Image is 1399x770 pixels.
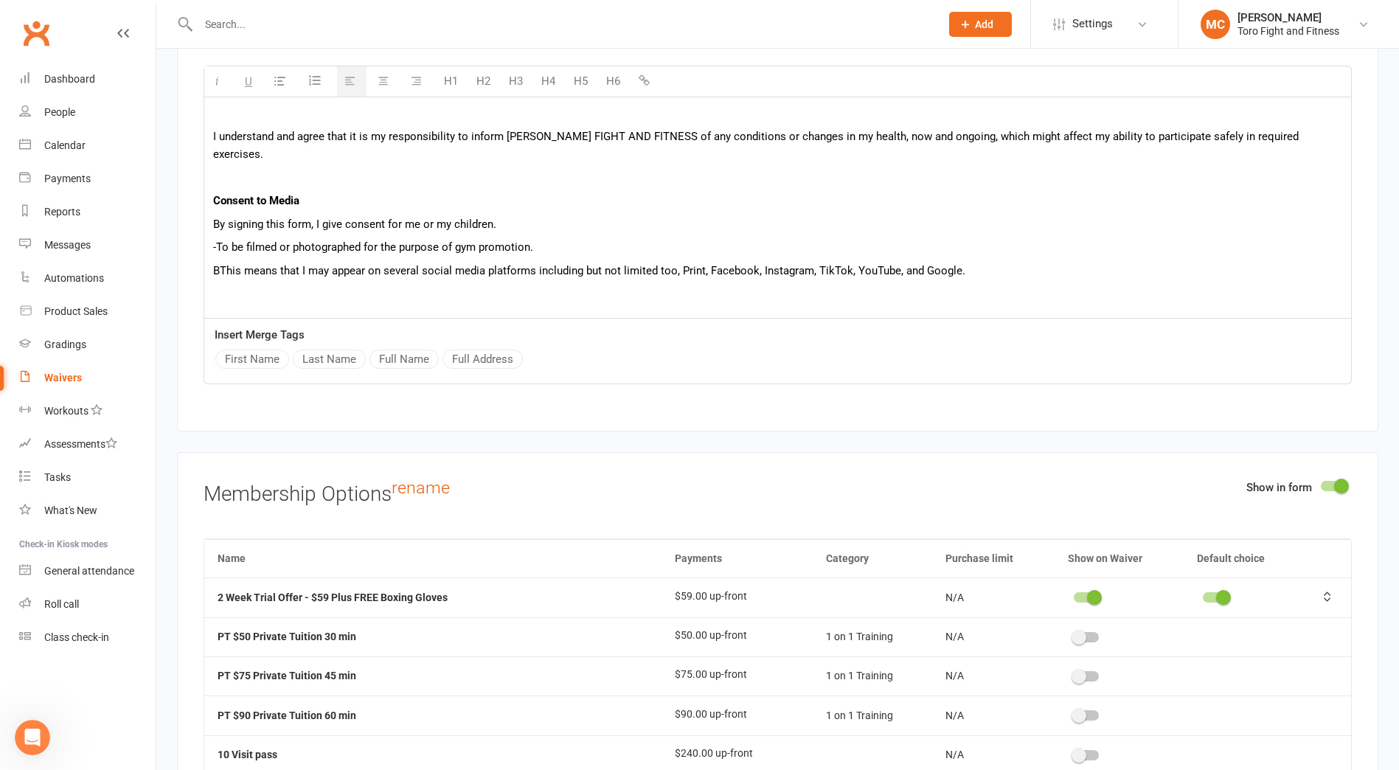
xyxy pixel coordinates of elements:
button: Unordered List [267,66,296,97]
a: Assessments [19,428,156,461]
a: rename [392,477,450,498]
span: disappointed reaction [196,617,235,647]
a: General attendance kiosk mode [19,555,156,588]
div: Waivers [44,372,82,384]
button: Italic [204,66,234,97]
a: Calendar [19,129,156,162]
span: -To be filmed or photographed for the purpose of gym promotion. [213,240,533,254]
a: Automations [19,262,156,295]
button: Collapse window [443,6,471,34]
div: Product Sales [44,305,108,317]
a: Class kiosk mode [19,621,156,654]
label: Show in form [1246,479,1312,496]
div: Roll call [44,598,79,610]
td: N/A [932,617,1055,656]
div: Tasks [44,471,71,483]
button: H5 [566,66,595,96]
button: go back [10,6,38,34]
a: Gradings [19,328,156,361]
strong: 2 Week Trial Offer - $59 Plus FREE Boxing Gloves [218,592,448,603]
strong: 10 Visit pass [218,749,277,760]
span: I understand and agree that it is my responsibility to inform [PERSON_NAME] FIGHT AND FITNESS of ... [213,130,1299,161]
strong: PT $90 Private Tuition 60 min [218,710,356,721]
div: What's New [44,504,97,516]
span: BThis means that I may appear on several social media platforms including but not limited too, Pr... [213,264,965,277]
div: $50.00 up-front [675,630,799,641]
button: Align text right [403,66,433,97]
span: 😞 [204,617,226,647]
div: Dashboard [44,73,95,85]
div: $75.00 up-front [675,669,799,680]
td: N/A [932,696,1055,735]
div: Automations [44,272,104,284]
span: 😃 [281,617,302,647]
th: Show on Waiver [1055,539,1184,577]
td: 1 on 1 Training [813,696,932,735]
a: Payments [19,162,156,195]
td: N/A [932,577,1055,617]
th: Category [813,539,932,577]
div: $90.00 up-front [675,709,799,720]
strong: PT $50 Private Tuition 30 min [218,631,356,642]
span: smiley reaction [273,617,311,647]
div: $59.00 up-front [675,591,799,602]
button: H1 [437,66,465,96]
button: Align text left [337,66,367,97]
input: Search... [194,14,930,35]
a: Workouts [19,395,156,428]
button: Ordered List [300,67,333,95]
td: N/A [932,656,1055,696]
a: Reports [19,195,156,229]
h3: Membership Options [204,479,1352,506]
span: 😐 [243,617,264,647]
div: Assessments [44,438,117,450]
div: Did this answer your question? [18,603,490,619]
div: $240.00 up-front [675,748,799,759]
a: Product Sales [19,295,156,328]
div: Messages [44,239,91,251]
a: Dashboard [19,63,156,96]
div: Gradings [44,339,86,350]
div: Close [471,6,498,32]
div: People [44,106,75,118]
iframe: Intercom live chat [15,720,50,755]
div: Calendar [44,139,86,151]
div: Payments [44,173,91,184]
div: Class check-in [44,631,109,643]
button: First Name [215,350,289,369]
th: Purchase limit [932,539,1055,577]
div: Reports [44,206,80,218]
th: Default choice [1184,539,1304,577]
p: By signing this form, I give consent for me or my children. [213,215,1342,233]
button: Add [949,12,1012,37]
button: H2 [469,66,498,96]
strong: PT $75 Private Tuition 45 min [218,670,356,681]
div: General attendance [44,565,134,577]
button: Insert link [631,66,661,96]
th: Payments [662,539,812,577]
button: H6 [599,66,628,96]
a: Messages [19,229,156,262]
th: Name [204,539,662,577]
span: Settings [1072,7,1113,41]
div: Toro Fight and Fitness [1237,24,1339,38]
a: Clubworx [18,15,55,52]
a: Roll call [19,588,156,621]
button: Full Name [369,350,439,369]
div: MC [1201,10,1230,39]
a: Waivers [19,361,156,395]
a: Tasks [19,461,156,494]
b: Consent to Media [213,194,299,207]
a: People [19,96,156,129]
td: 1 on 1 Training [813,617,932,656]
td: 1 on 1 Training [813,656,932,696]
div: Workouts [44,405,88,417]
a: Open in help center [195,665,313,677]
button: Center [370,66,400,97]
label: Insert Merge Tags [215,326,305,344]
button: H4 [534,66,563,96]
a: What's New [19,494,156,527]
span: Add [975,18,993,30]
button: Underline [237,66,263,97]
button: H3 [501,66,530,96]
